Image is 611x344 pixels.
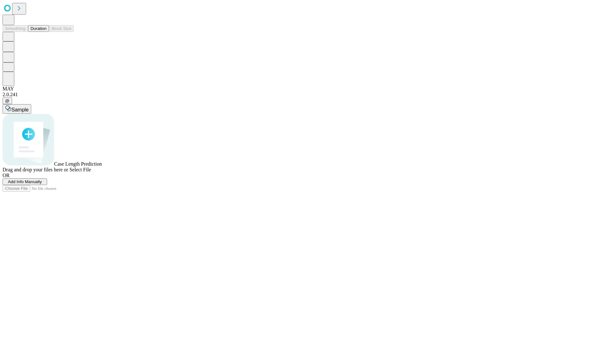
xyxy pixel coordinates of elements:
[69,167,91,172] span: Select File
[3,25,28,32] button: Smoothing
[28,25,49,32] button: Duration
[5,98,10,103] span: @
[3,178,47,185] button: Add Info Manually
[3,92,608,97] div: 2.0.241
[49,25,74,32] button: Block Size
[3,104,31,114] button: Sample
[3,86,608,92] div: MAY
[3,173,10,178] span: OR
[8,179,42,184] span: Add Info Manually
[11,107,29,112] span: Sample
[3,167,68,172] span: Drag and drop your files here or
[54,161,102,167] span: Case Length Prediction
[3,97,12,104] button: @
